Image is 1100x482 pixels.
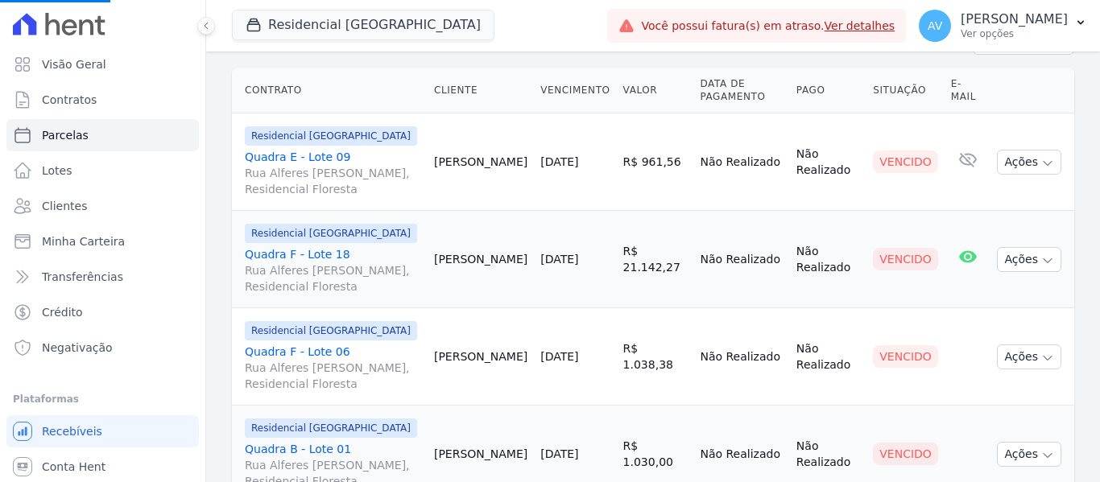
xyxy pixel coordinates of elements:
span: Contratos [42,92,97,108]
td: R$ 21.142,27 [617,211,694,308]
a: [DATE] [540,155,578,168]
a: Transferências [6,261,199,293]
a: Contratos [6,84,199,116]
th: Cliente [428,68,534,113]
td: Não Realizado [790,308,866,406]
button: Residencial [GEOGRAPHIC_DATA] [232,10,494,40]
button: AV [PERSON_NAME] Ver opções [906,3,1100,48]
td: Não Realizado [693,308,789,406]
div: Plataformas [13,389,192,409]
td: [PERSON_NAME] [428,308,534,406]
span: Clientes [42,198,87,214]
span: Transferências [42,269,123,285]
a: Quadra F - Lote 06Rua Alferes [PERSON_NAME], Residencial Floresta [245,344,421,392]
a: Minha Carteira [6,225,199,257]
button: Ações [997,150,1061,175]
a: [DATE] [540,253,578,266]
a: Clientes [6,190,199,222]
span: Residencial [GEOGRAPHIC_DATA] [245,126,417,146]
div: Vencido [873,345,938,368]
a: [DATE] [540,447,578,460]
span: Conta Hent [42,459,105,475]
span: Recebíveis [42,423,102,439]
div: Vencido [873,443,938,465]
a: Negativação [6,332,199,364]
a: Quadra F - Lote 18Rua Alferes [PERSON_NAME], Residencial Floresta [245,246,421,295]
span: Lotes [42,163,72,179]
span: Crédito [42,304,83,320]
th: E-mail [945,68,991,113]
span: Visão Geral [42,56,106,72]
span: Residencial [GEOGRAPHIC_DATA] [245,224,417,243]
a: Quadra E - Lote 09Rua Alferes [PERSON_NAME], Residencial Floresta [245,149,421,197]
td: [PERSON_NAME] [428,211,534,308]
p: [PERSON_NAME] [961,11,1068,27]
a: Lotes [6,154,199,187]
button: Ações [997,344,1061,369]
span: Parcelas [42,127,89,143]
p: Ver opções [961,27,1068,40]
span: Rua Alferes [PERSON_NAME], Residencial Floresta [245,360,421,392]
a: Visão Geral [6,48,199,80]
a: Recebíveis [6,415,199,447]
span: Você possui fatura(s) em atraso. [641,18,895,35]
div: Vencido [873,248,938,270]
th: Contrato [232,68,428,113]
a: Crédito [6,296,199,328]
button: Ações [997,247,1061,272]
th: Valor [617,68,694,113]
th: Vencimento [534,68,616,113]
th: Situação [866,68,945,113]
td: Não Realizado [790,211,866,308]
span: Residencial [GEOGRAPHIC_DATA] [245,418,417,438]
a: Ver detalhes [825,19,895,32]
div: Vencido [873,150,938,173]
th: Data de Pagamento [693,68,789,113]
a: Parcelas [6,119,199,151]
span: Rua Alferes [PERSON_NAME], Residencial Floresta [245,165,421,197]
td: Não Realizado [790,113,866,211]
span: Negativação [42,340,113,356]
td: Não Realizado [693,211,789,308]
span: Minha Carteira [42,233,125,249]
span: AV [928,20,942,31]
th: Pago [790,68,866,113]
span: Rua Alferes [PERSON_NAME], Residencial Floresta [245,262,421,295]
span: Residencial [GEOGRAPHIC_DATA] [245,321,417,340]
td: [PERSON_NAME] [428,113,534,211]
a: [DATE] [540,350,578,363]
td: Não Realizado [693,113,789,211]
td: R$ 1.038,38 [617,308,694,406]
button: Ações [997,442,1061,467]
td: R$ 961,56 [617,113,694,211]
